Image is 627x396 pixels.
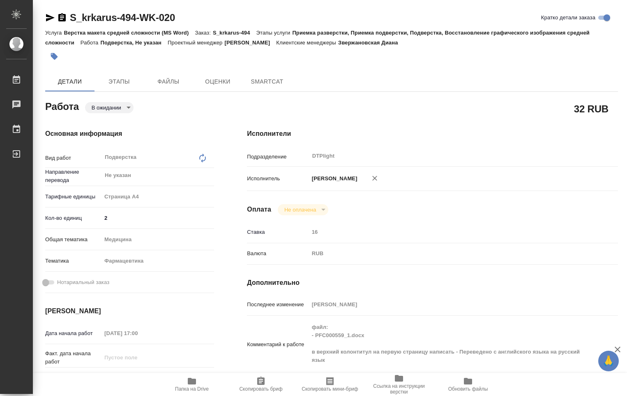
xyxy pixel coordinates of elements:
[45,13,55,23] button: Скопировать ссылку для ЯМессенджера
[89,104,124,111] button: В ожидании
[364,373,433,396] button: Ссылка на инструкции верстки
[45,371,101,387] p: Срок завершения работ
[45,235,101,244] p: Общая тематика
[309,298,587,310] input: Пустое поле
[45,30,64,36] p: Услуга
[45,98,79,113] h2: Работа
[247,340,309,349] p: Комментарий к работе
[149,77,188,87] span: Файлы
[226,373,295,396] button: Скопировать бриф
[50,77,90,87] span: Детали
[101,352,173,363] input: Пустое поле
[213,30,256,36] p: S_krkarus-494
[99,77,139,87] span: Этапы
[598,351,619,371] button: 🙏
[195,30,212,36] p: Заказ:
[295,373,364,396] button: Скопировать мини-бриф
[309,226,587,238] input: Пустое поле
[64,30,195,36] p: Верстка макета средней сложности (MS Word)
[276,40,338,46] p: Клиентские менеджеры
[168,40,224,46] p: Проектный менеджер
[338,40,404,46] p: Звержановская Диана
[57,13,67,23] button: Скопировать ссылку
[45,129,214,139] h4: Основная информация
[309,175,357,183] p: [PERSON_NAME]
[45,349,101,366] p: Факт. дата начала работ
[239,386,282,392] span: Скопировать бриф
[101,233,214,247] div: Медицина
[101,327,173,339] input: Пустое поле
[45,329,101,338] p: Дата начала работ
[157,373,226,396] button: Папка на Drive
[247,205,271,214] h4: Оплата
[101,212,214,224] input: ✎ Введи что-нибудь
[247,228,309,236] p: Ставка
[45,30,590,46] p: Приемка разверстки, Приемка подверстки, Подверстка, Восстановление графического изображения средн...
[302,386,358,392] span: Скопировать мини-бриф
[247,175,309,183] p: Исполнитель
[541,14,595,22] span: Кратко детали заказа
[369,383,429,395] span: Ссылка на инструкции верстки
[366,169,384,187] button: Удалить исполнителя
[45,257,101,265] p: Тематика
[224,40,276,46] p: [PERSON_NAME]
[101,190,214,204] div: Страница А4
[45,306,214,316] h4: [PERSON_NAME]
[198,77,237,87] span: Оценки
[45,47,63,65] button: Добавить тэг
[45,214,101,222] p: Кол-во единиц
[85,102,134,113] div: В ожидании
[247,77,287,87] span: SmartCat
[45,168,101,184] p: Направление перевода
[309,247,587,261] div: RUB
[45,193,101,201] p: Тарифные единицы
[278,204,328,215] div: В ожидании
[247,249,309,258] p: Валюта
[70,12,175,23] a: S_krkarus-494-WK-020
[247,300,309,309] p: Последнее изменение
[45,154,101,162] p: Вид работ
[100,40,168,46] p: Подверстка, Не указан
[574,102,609,116] h2: 32 RUB
[101,254,214,268] div: Фармацевтика
[247,129,618,139] h4: Исполнители
[247,278,618,288] h4: Дополнительно
[247,153,309,161] p: Подразделение
[602,352,615,370] span: 🙏
[57,278,109,287] span: Нотариальный заказ
[433,373,503,396] button: Обновить файлы
[448,386,488,392] span: Обновить файлы
[81,40,101,46] p: Работа
[309,320,587,367] textarea: файл: - PFC000559_1.docx в верхний колонтитул на первую страницу написать - Переведено с английск...
[175,386,209,392] span: Папка на Drive
[256,30,293,36] p: Этапы услуги
[282,206,318,213] button: Не оплачена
